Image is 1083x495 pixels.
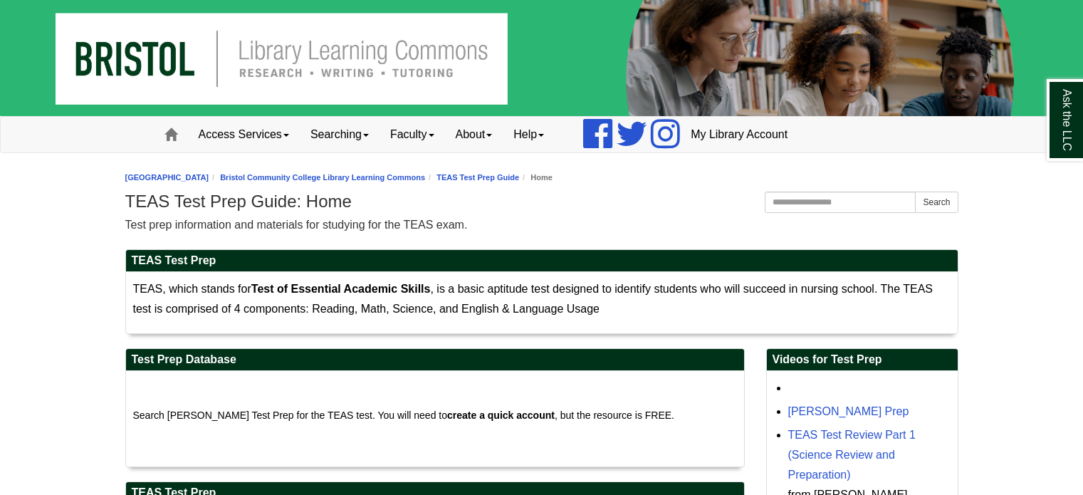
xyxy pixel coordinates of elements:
a: Searching [300,117,380,152]
a: Faculty [380,117,445,152]
strong: Test of Essential Academic Skills [251,283,431,295]
a: TEAS Test Review Part 1 (Science Review and Preparation) [788,429,916,481]
button: Search [915,192,958,213]
h2: TEAS Test Prep [126,250,958,272]
h2: Videos for Test Prep [767,349,958,371]
nav: breadcrumb [125,171,958,184]
span: Test prep information and materials for studying for the TEAS exam. [125,219,468,231]
span: Search [PERSON_NAME] Test Prep for the TEAS test. You will need to , but the resource is FREE. [133,410,675,421]
a: Help [503,117,555,152]
h1: TEAS Test Prep Guide: Home [125,192,958,212]
li: Home [519,171,553,184]
p: TEAS, which stands for , is a basic aptitude test designed to identify students who will succeed ... [133,279,951,319]
a: Bristol Community College Library Learning Commons [220,173,425,182]
a: About [445,117,503,152]
a: My Library Account [680,117,798,152]
a: [PERSON_NAME] Prep [788,405,909,417]
a: TEAS Test Prep Guide [436,173,519,182]
a: [GEOGRAPHIC_DATA] [125,173,209,182]
h2: Test Prep Database [126,349,744,371]
strong: create a quick account [447,410,555,421]
a: Access Services [188,117,300,152]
